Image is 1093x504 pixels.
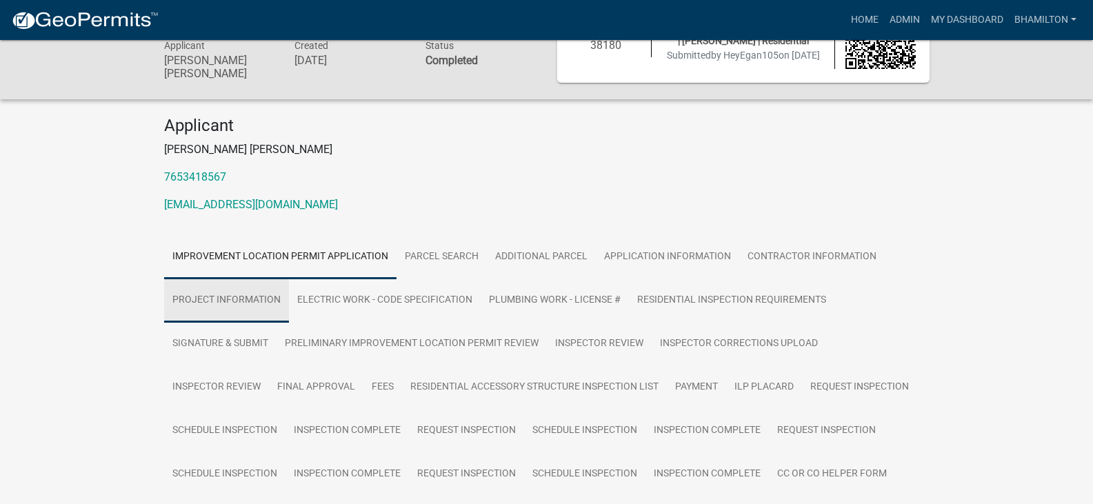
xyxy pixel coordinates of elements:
a: bhamilton [1009,7,1082,33]
a: ILP Placard [726,365,802,410]
a: Electric Work - Code Specification [289,279,481,323]
p: [PERSON_NAME] [PERSON_NAME] [164,141,930,158]
a: Project Information [164,279,289,323]
a: Request Inspection [802,365,917,410]
a: Residential Inspection Requirements [629,279,834,323]
span: Applicant [164,40,205,51]
a: Schedule Inspection [164,409,285,453]
a: Inspection Complete [285,452,409,496]
a: Home [845,7,884,33]
h6: [DATE] [294,54,405,67]
span: Submitted on [DATE] [667,50,820,61]
span: Created [294,40,328,51]
a: Inspector Review [547,322,652,366]
a: My Dashboard [925,7,1009,33]
a: Schedule Inspection [524,452,645,496]
a: Inspector Corrections Upload [652,322,826,366]
span: by HeyEgan105 [711,50,779,61]
a: ADDITIONAL PARCEL [487,235,596,279]
a: Inspection Complete [645,452,769,496]
a: Plumbing Work - License # [481,279,629,323]
a: Parcel search [397,235,487,279]
a: Request Inspection [409,452,524,496]
a: Request Inspection [409,409,524,453]
a: Schedule Inspection [164,452,285,496]
a: Signature & Submit [164,322,277,366]
a: Preliminary Improvement Location Permit Review [277,322,547,366]
a: Application Information [596,235,739,279]
a: Residential Accessory Structure Inspection List [402,365,667,410]
a: Inspector Review [164,365,269,410]
a: Request Inspection [769,409,884,453]
a: Fees [363,365,402,410]
a: Payment [667,365,726,410]
a: Improvement Location Permit Application [164,235,397,279]
strong: Completed [425,54,478,67]
a: Inspection Complete [285,409,409,453]
a: Final Approval [269,365,363,410]
a: Inspection Complete [645,409,769,453]
h4: Applicant [164,116,930,136]
span: Status [425,40,454,51]
a: [EMAIL_ADDRESS][DOMAIN_NAME] [164,198,338,211]
a: 7653418567 [164,170,226,183]
h6: [PERSON_NAME] [PERSON_NAME] [164,54,274,80]
a: Contractor Information [739,235,885,279]
a: Schedule Inspection [524,409,645,453]
a: CC or CO Helper Form [769,452,895,496]
a: Admin [884,7,925,33]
